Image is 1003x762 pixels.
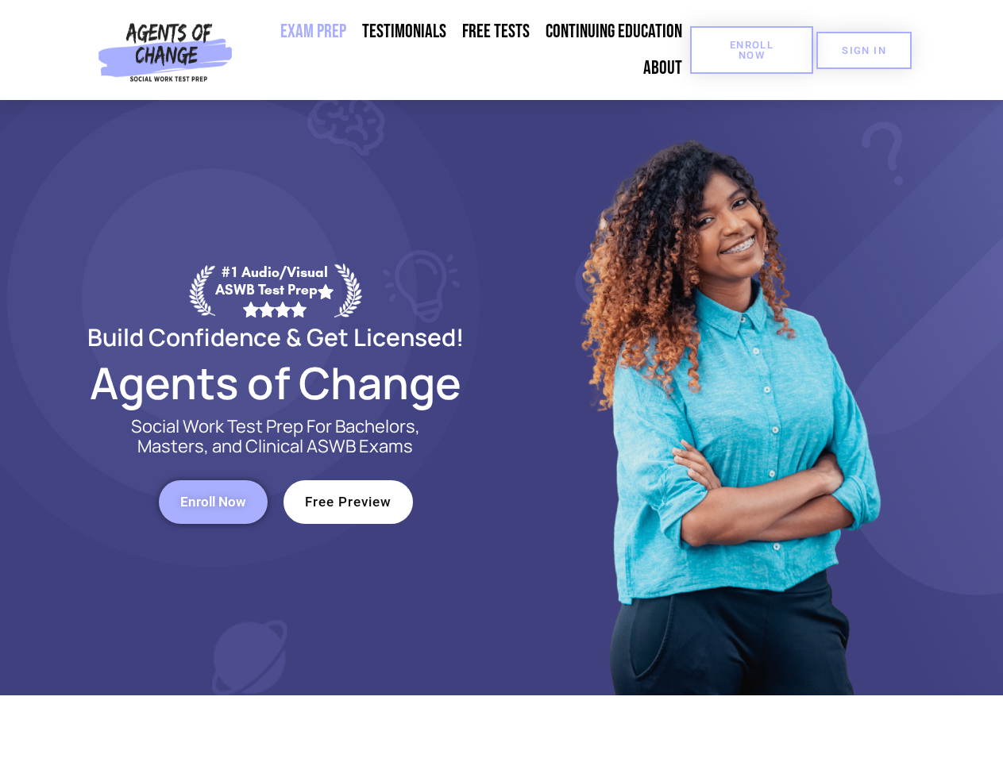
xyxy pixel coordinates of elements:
div: #1 Audio/Visual ASWB Test Prep [215,264,334,317]
a: Testimonials [354,13,454,50]
p: Social Work Test Prep For Bachelors, Masters, and Clinical ASWB Exams [113,417,438,456]
a: Free Preview [284,480,413,524]
span: Enroll Now [716,40,788,60]
h2: Agents of Change [49,364,502,401]
a: Exam Prep [272,13,354,50]
nav: Menu [239,13,690,87]
a: SIGN IN [816,32,912,69]
img: Website Image 1 (1) [569,100,887,695]
a: Enroll Now [159,480,268,524]
a: About [635,50,690,87]
span: Enroll Now [180,495,246,509]
h2: Build Confidence & Get Licensed! [49,325,502,348]
a: Continuing Education [538,13,690,50]
span: Free Preview [305,495,392,509]
a: Enroll Now [690,26,813,74]
span: SIGN IN [842,45,886,56]
a: Free Tests [454,13,538,50]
